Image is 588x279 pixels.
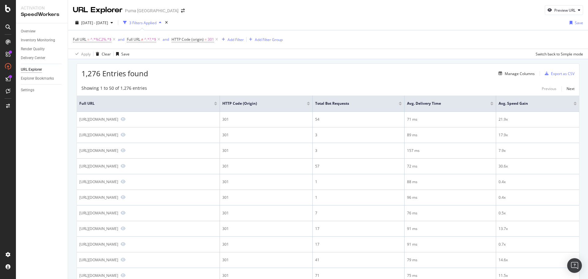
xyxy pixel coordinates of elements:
[407,242,493,247] div: 91 ms
[499,226,577,232] div: 13.7x
[407,210,493,216] div: 76 ms
[121,258,126,262] a: Preview https://ca.puma.com/ca/en/pd/puma-hoops-x-cheetos%C2%AE-scoot-zeros-big-kids-basketball-s...
[222,132,310,138] div: 301
[21,28,63,35] a: Overview
[121,148,126,153] a: Preview https://ca.puma.com/ca/en/pd/puma-x-haribo-rs-x%C2%B3-sneakers-jr/383472
[79,164,118,169] div: [URL][DOMAIN_NAME]
[121,164,126,168] a: Preview https://ca.puma.com/ca/en/pd/puma-180-sneakers%C2%A0/389267
[533,49,583,59] button: Switch back to Simple mode
[222,148,310,153] div: 301
[21,37,63,43] a: Inventory Monitoring
[222,257,310,263] div: 301
[407,101,481,106] span: Avg. Delivery Time
[315,164,401,169] div: 57
[21,5,63,11] div: Activation
[208,35,214,44] span: 301
[222,210,310,216] div: 301
[222,101,298,106] span: HTTP Code (origin)
[205,37,207,42] span: =
[222,195,310,200] div: 301
[21,37,55,43] div: Inventory Monitoring
[21,46,45,52] div: Render Quality
[551,71,575,76] div: Export as CSV
[79,226,118,231] div: [URL][DOMAIN_NAME]
[499,273,577,278] div: 11.5x
[567,86,575,91] div: Next
[73,18,115,28] button: [DATE] - [DATE]
[141,37,143,42] span: ≠
[79,101,205,106] span: Full URL
[121,117,126,121] a: Preview https://us.puma.com/us/en/pd/rs-x%C2%B3-puzzle-mens-sneakers/371570
[129,20,156,25] div: 3 Filters Applied
[79,195,118,200] div: [URL][DOMAIN_NAME]
[121,211,126,215] a: Preview https://us.puma.com/en/us/pd/puma-x-sonic-rs-x%C2%B3-color-toddler-shoes/373981
[499,101,564,106] span: Avg. Speed Gain
[219,36,244,43] button: Add Filter
[93,49,111,59] button: Clear
[121,179,126,184] a: Preview https://ca.puma.com/ca/en/pd/mercedes-amg-petronas-f1%C2%AE-motorsport-mens-statement-wov...
[222,226,310,232] div: 301
[554,8,575,13] div: Preview URL
[121,242,126,246] a: Preview https://ca.puma.com/en/ca/pd/mercedes-amg-petronas-f1-rs-x%C2%B3-mens-sneakers/306756
[315,210,401,216] div: 7
[79,132,118,138] div: [URL][DOMAIN_NAME]
[21,55,45,61] div: Delivery Center
[164,20,169,26] div: times
[90,35,111,44] span: ^.*%C2%.*$
[127,37,140,42] span: Full URL
[79,210,118,216] div: [URL][DOMAIN_NAME]
[163,36,169,42] button: and
[545,5,583,15] button: Preview URL
[121,18,164,28] button: 3 Filters Applied
[315,148,401,153] div: 3
[315,179,401,185] div: 1
[121,226,126,231] a: Preview https://us.puma.com/us/en/pd/puma-x-sonic-rs-x%C2%B3-color-toddler-shoes/373981
[73,37,86,42] span: Full URL
[247,36,283,43] button: Add Filter Group
[499,257,577,263] div: 14.6x
[407,132,493,138] div: 89 ms
[542,85,556,92] button: Previous
[81,20,108,25] span: [DATE] - [DATE]
[407,273,493,278] div: 75 ms
[407,148,493,153] div: 157 ms
[81,68,148,78] span: 1,276 Entries found
[21,46,63,52] a: Render Quality
[118,36,124,42] button: and
[575,20,583,25] div: Save
[222,164,310,169] div: 301
[222,242,310,247] div: 301
[407,164,493,169] div: 72 ms
[315,226,401,232] div: 17
[79,273,118,278] div: [URL][DOMAIN_NAME]
[315,101,389,106] span: Total Bot Requests
[542,86,556,91] div: Previous
[228,37,244,42] div: Add Filter
[121,273,126,277] a: Preview https://us.puma.com/us/en/pd/slipstream-iridescent-womens-sneaker%C2%A0/392886
[121,51,130,57] div: Save
[496,70,535,77] button: Manage Columns
[81,51,91,57] div: Apply
[21,75,54,82] div: Explorer Bookmarks
[222,273,310,278] div: 301
[118,37,124,42] div: and
[567,85,575,92] button: Next
[499,179,577,185] div: 0.4x
[499,164,577,169] div: 30.6x
[121,133,126,137] a: Preview https://ca.puma.com/ca/fr/pd/chaussures-de-soccer-%C3%A0-crampons-future%C2%A08-pro-cage-...
[567,18,583,28] button: Save
[407,179,493,185] div: 88 ms
[222,117,310,122] div: 301
[87,37,89,42] span: =
[536,51,583,57] div: Switch back to Simple mode
[499,117,577,122] div: 21.9x
[73,49,91,59] button: Apply
[21,66,42,73] div: URL Explorer
[21,11,63,18] div: SpeedWorkers
[81,85,147,92] div: Showing 1 to 50 of 1,276 entries
[102,51,111,57] div: Clear
[407,226,493,232] div: 91 ms
[21,55,63,61] a: Delivery Center
[21,87,63,93] a: Settings
[407,257,493,263] div: 79 ms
